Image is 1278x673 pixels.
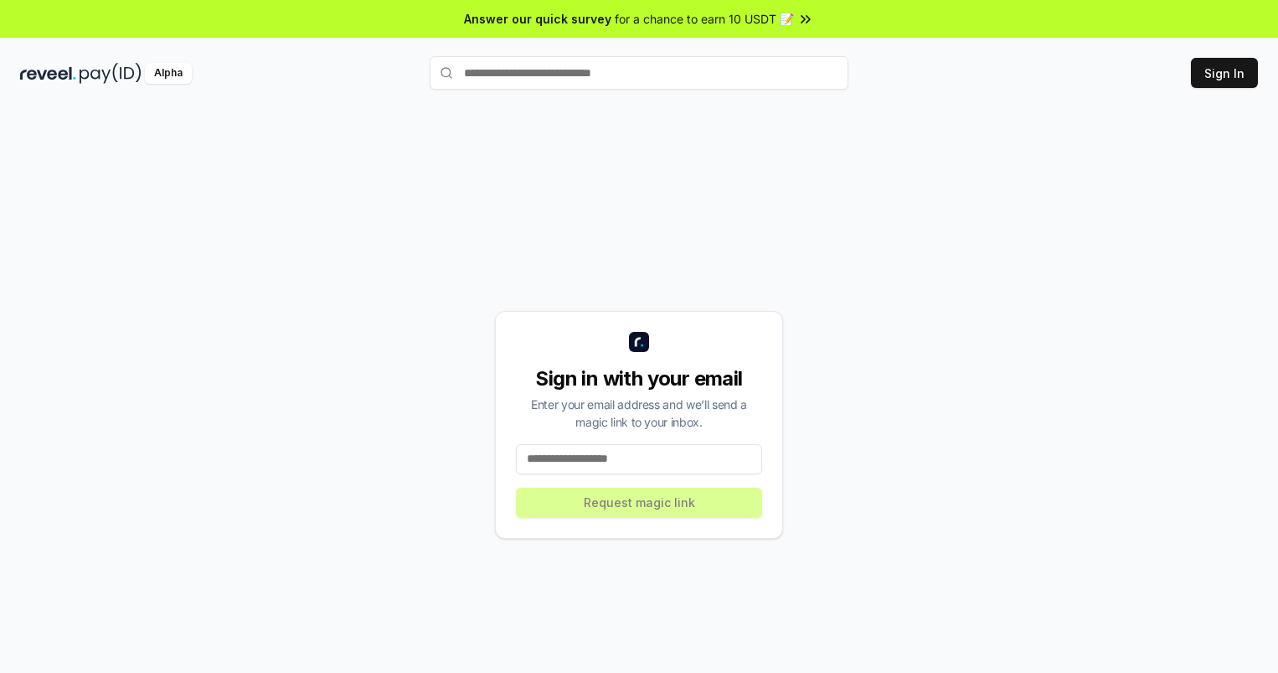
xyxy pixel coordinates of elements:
span: Answer our quick survey [464,10,611,28]
img: reveel_dark [20,63,76,84]
div: Alpha [145,63,192,84]
span: for a chance to earn 10 USDT 📝 [615,10,794,28]
img: logo_small [629,332,649,352]
img: pay_id [80,63,142,84]
button: Sign In [1191,58,1258,88]
div: Enter your email address and we’ll send a magic link to your inbox. [516,396,762,431]
div: Sign in with your email [516,365,762,392]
